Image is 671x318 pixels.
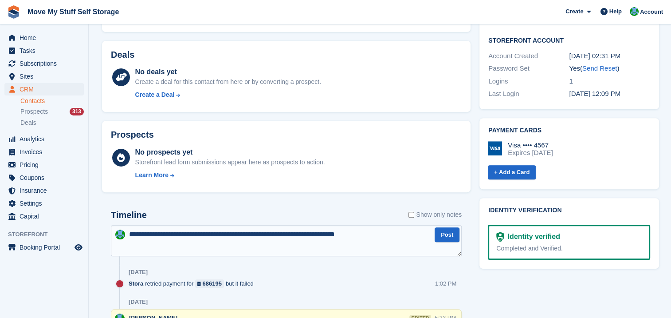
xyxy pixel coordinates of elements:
[20,171,73,184] span: Coupons
[135,171,325,180] a: Learn More
[408,210,462,219] label: Show only notes
[630,7,639,16] img: Dan
[195,279,224,288] a: 686195
[20,118,84,127] a: Deals
[111,50,134,60] h2: Deals
[20,119,36,127] span: Deals
[20,210,73,223] span: Capital
[111,210,147,220] h2: Timeline
[135,171,169,180] div: Learn More
[508,149,553,157] div: Expires [DATE]
[508,141,553,149] div: Visa •••• 4567
[135,158,325,167] div: Storefront lead form submissions appear here as prospects to action.
[73,242,84,253] a: Preview store
[488,127,650,134] h2: Payment cards
[135,77,321,87] div: Create a deal for this contact from here or by converting a prospect.
[20,83,73,95] span: CRM
[4,57,84,70] a: menu
[129,279,143,288] span: Stora
[4,32,84,44] a: menu
[488,36,650,44] h2: Storefront Account
[20,97,84,105] a: Contacts
[488,165,536,180] a: + Add a Card
[4,159,84,171] a: menu
[20,197,73,210] span: Settings
[488,141,502,155] img: Visa Logo
[129,269,148,276] div: [DATE]
[435,227,459,242] button: Post
[24,4,122,19] a: Move My Stuff Self Storage
[488,89,569,99] div: Last Login
[111,130,154,140] h2: Prospects
[4,210,84,223] a: menu
[609,7,622,16] span: Help
[565,7,583,16] span: Create
[7,5,20,19] img: stora-icon-8386f47178a22dfd0bd8f6a31ec36ba5ce8667c1dd55bd0f319d3a0aa187defe.svg
[20,184,73,197] span: Insurance
[20,241,73,254] span: Booking Portal
[488,76,569,87] div: Logins
[8,230,88,239] span: Storefront
[20,133,73,145] span: Analytics
[129,279,258,288] div: retried payment for but it failed
[4,70,84,83] a: menu
[135,90,175,99] div: Create a Deal
[4,83,84,95] a: menu
[20,70,73,83] span: Sites
[580,64,619,72] span: ( )
[203,279,222,288] div: 686195
[20,107,48,116] span: Prospects
[20,159,73,171] span: Pricing
[582,64,617,72] a: Send Reset
[115,230,125,239] img: Dan
[135,90,321,99] a: Create a Deal
[569,64,650,74] div: Yes
[4,146,84,158] a: menu
[488,51,569,61] div: Account Created
[408,210,414,219] input: Show only notes
[4,241,84,254] a: menu
[20,32,73,44] span: Home
[20,146,73,158] span: Invoices
[569,90,620,97] time: 2024-11-25 12:09:51 UTC
[640,8,663,16] span: Account
[20,57,73,70] span: Subscriptions
[496,244,641,253] div: Completed and Verified.
[135,67,321,77] div: No deals yet
[496,232,504,242] img: Identity Verification Ready
[4,184,84,197] a: menu
[129,298,148,306] div: [DATE]
[569,76,650,87] div: 1
[70,108,84,115] div: 313
[504,231,560,242] div: Identity verified
[569,51,650,61] div: [DATE] 02:31 PM
[4,197,84,210] a: menu
[20,44,73,57] span: Tasks
[488,64,569,74] div: Password Set
[4,133,84,145] a: menu
[488,207,650,214] h2: Identity verification
[4,44,84,57] a: menu
[4,171,84,184] a: menu
[20,107,84,116] a: Prospects 313
[135,147,325,158] div: No prospects yet
[435,279,456,288] div: 1:02 PM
